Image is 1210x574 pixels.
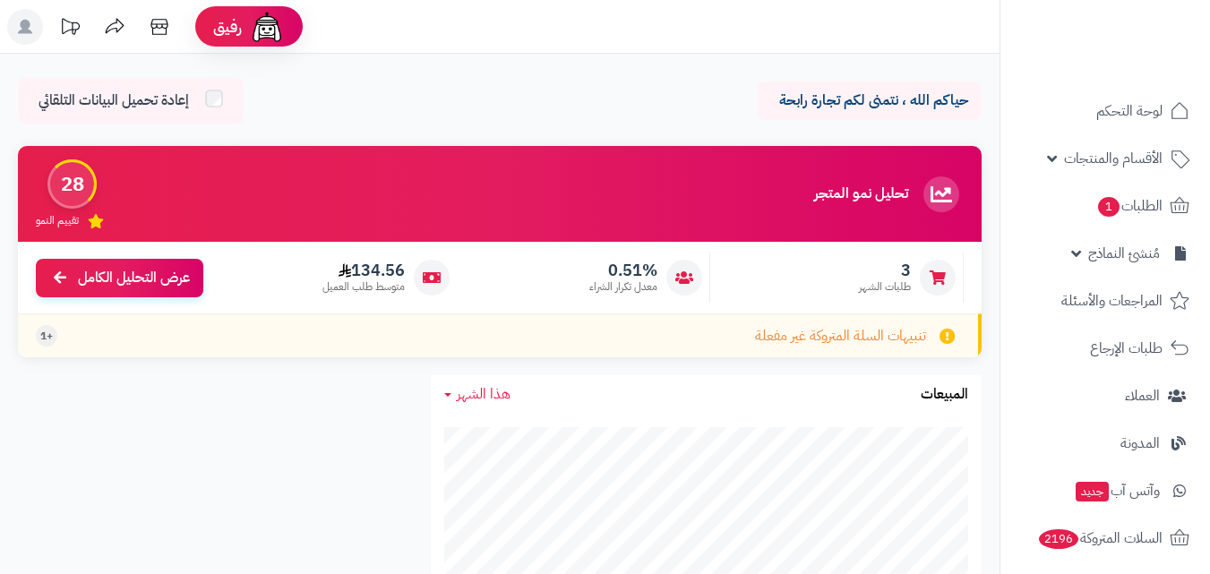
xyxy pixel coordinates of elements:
span: رفيق [213,16,242,38]
span: المراجعات والأسئلة [1061,288,1163,313]
a: السلات المتروكة2196 [1011,517,1199,560]
span: متوسط طلب العميل [322,279,405,295]
img: ai-face.png [249,9,285,45]
a: لوحة التحكم [1011,90,1199,133]
a: العملاء [1011,374,1199,417]
span: 3 [859,261,911,280]
span: السلات المتروكة [1037,526,1163,551]
a: الطلبات1 [1011,184,1199,227]
span: تنبيهات السلة المتروكة غير مفعلة [755,326,926,347]
span: جديد [1076,482,1109,501]
a: عرض التحليل الكامل [36,259,203,297]
span: عرض التحليل الكامل [78,268,190,288]
span: وآتس آب [1074,478,1160,503]
h3: المبيعات [921,387,968,403]
span: 2196 [1037,528,1079,550]
span: 134.56 [322,261,405,280]
span: المدونة [1120,431,1160,456]
span: العملاء [1125,383,1160,408]
p: حياكم الله ، نتمنى لكم تجارة رابحة [771,90,968,111]
span: +1 [40,329,53,344]
span: معدل تكرار الشراء [589,279,657,295]
span: طلبات الشهر [859,279,911,295]
a: وآتس آبجديد [1011,469,1199,512]
img: logo-2.png [1088,13,1193,51]
span: تقييم النمو [36,213,79,228]
span: إعادة تحميل البيانات التلقائي [39,90,189,111]
h3: تحليل نمو المتجر [814,186,908,202]
span: الطلبات [1096,193,1163,218]
a: المدونة [1011,422,1199,465]
span: طلبات الإرجاع [1090,336,1163,361]
span: الأقسام والمنتجات [1064,146,1163,171]
a: هذا الشهر [444,384,511,405]
a: تحديثات المنصة [47,9,92,49]
a: المراجعات والأسئلة [1011,279,1199,322]
span: مُنشئ النماذج [1088,241,1160,266]
span: لوحة التحكم [1096,99,1163,124]
a: طلبات الإرجاع [1011,327,1199,370]
span: 0.51% [589,261,657,280]
span: 1 [1097,196,1120,218]
span: هذا الشهر [457,383,511,405]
